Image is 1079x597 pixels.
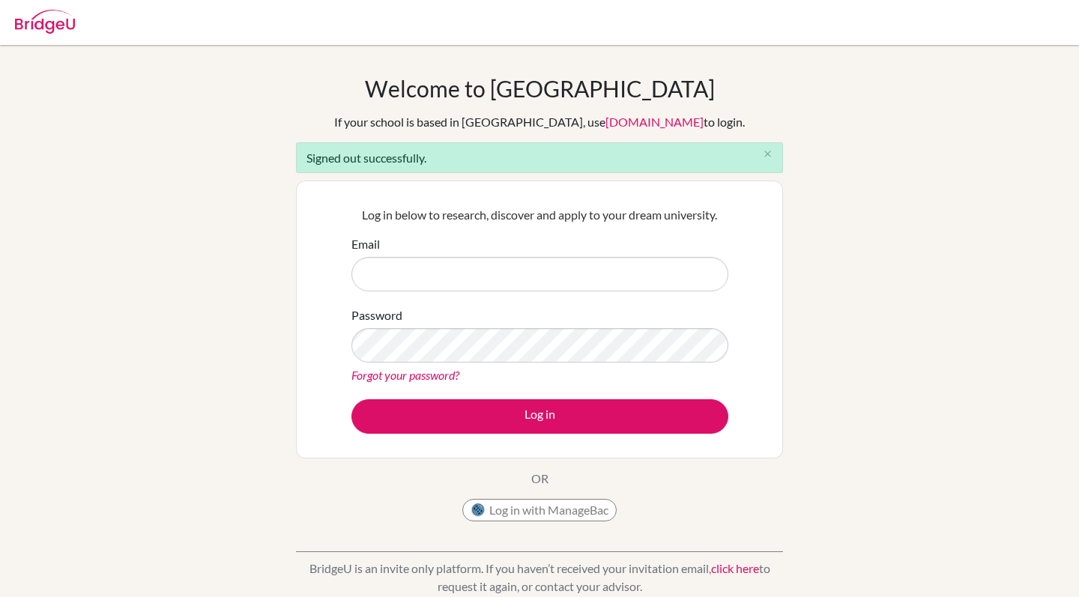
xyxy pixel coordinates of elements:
label: Password [351,306,402,324]
button: Log in with ManageBac [462,499,617,521]
a: Forgot your password? [351,368,459,382]
p: BridgeU is an invite only platform. If you haven’t received your invitation email, to request it ... [296,560,783,596]
button: Log in [351,399,728,434]
i: close [762,148,773,160]
a: [DOMAIN_NAME] [605,115,704,129]
a: click here [711,561,759,575]
button: Close [752,143,782,166]
div: Signed out successfully. [296,142,783,173]
h1: Welcome to [GEOGRAPHIC_DATA] [365,75,715,102]
img: Bridge-U [15,10,75,34]
p: Log in below to research, discover and apply to your dream university. [351,206,728,224]
div: If your school is based in [GEOGRAPHIC_DATA], use to login. [334,113,745,131]
p: OR [531,470,548,488]
label: Email [351,235,380,253]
